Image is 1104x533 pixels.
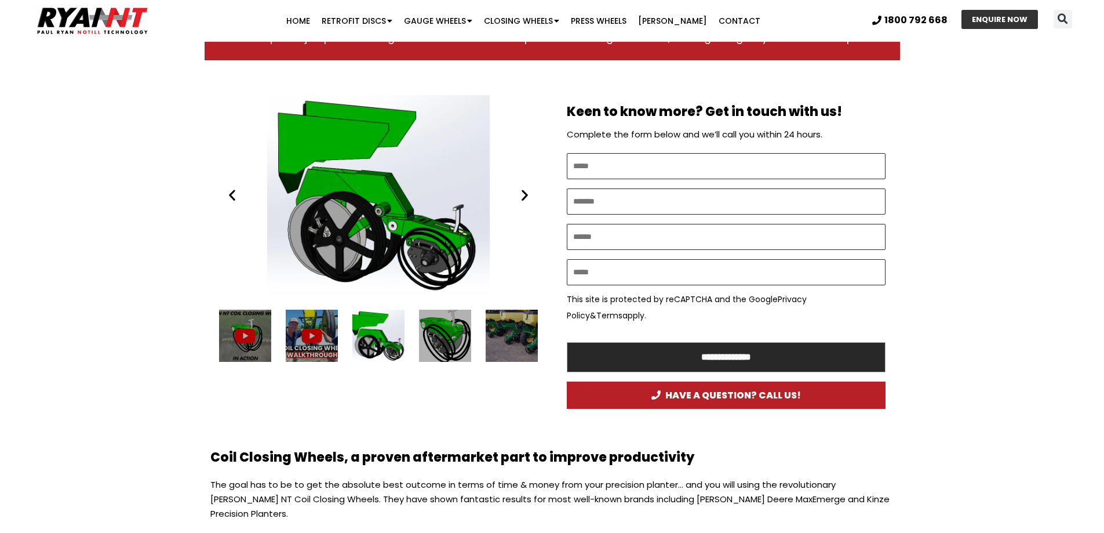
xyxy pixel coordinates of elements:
a: Closing Wheels [478,9,565,32]
div: 5 / 13 [486,310,538,362]
div: 3 / 13 [219,95,538,295]
div: 1 / 13 [219,310,271,362]
span: 1800 792 668 [884,16,948,25]
a: Contact [713,9,766,32]
a: Gauge Wheels [398,9,478,32]
div: coil Planter Gauge Wheel & coil closing wheel pic [219,95,538,295]
nav: Menu [214,9,832,32]
a: 1800 792 668 [872,16,948,25]
a: Retrofit Discs [316,9,398,32]
div: Search [1054,10,1072,28]
span: Your crops will ‘jump' out of the ground due to better seed placement and germination, leading to... [229,31,875,45]
a: Terms [596,310,622,321]
div: 2 / 13 [286,310,338,362]
h2: Keen to know more? Get in touch with us! [567,104,886,121]
a: Home [280,9,316,32]
p: The goal has to be to get the absolute best outcome in terms of time & money from your precision ... [210,477,894,532]
img: Ryan NT logo [35,3,151,39]
h2: Coil Closing Wheels, a proven aftermarket part to improve productivity [210,449,894,466]
div: Next slide [518,188,532,202]
p: Complete the form below and we’ll call you within 24 hours. [567,126,886,143]
a: Press Wheels [565,9,632,32]
a: [PERSON_NAME] [632,9,713,32]
div: Slides [219,95,538,295]
p: This site is protected by reCAPTCHA and the Google & apply. [567,291,886,324]
a: ENQUIRE NOW [961,10,1038,29]
div: Previous slide [225,188,239,202]
div: coil Planter Gauge Wheel & coil closing wheel pic [352,310,405,362]
span: ENQUIRE NOW [972,16,1028,23]
div: 3 / 13 [352,310,405,362]
div: Slides Slides [219,310,538,362]
a: Privacy Policy [567,293,807,321]
div: 4 / 13 [419,310,471,362]
a: HAVE A QUESTION? CALL US! [567,382,886,409]
span: HAVE A QUESTION? CALL US! [651,390,801,400]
